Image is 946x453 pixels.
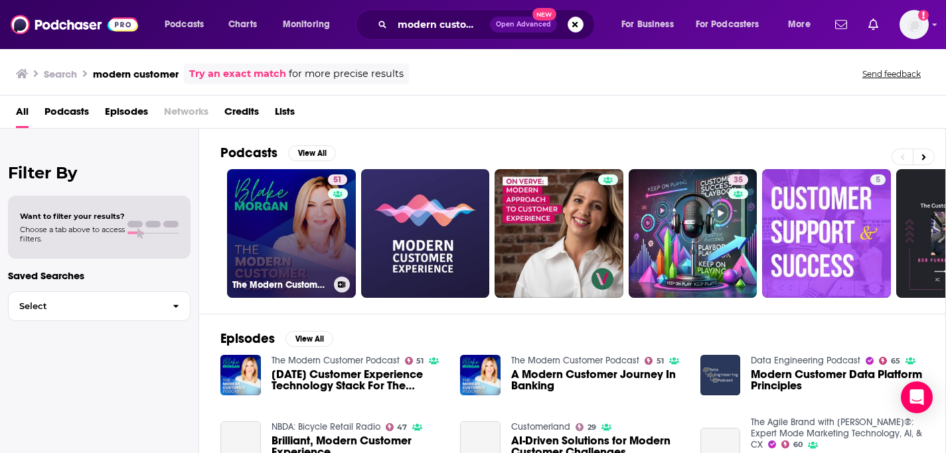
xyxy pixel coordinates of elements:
span: Choose a tab above to access filters. [20,225,125,243]
h3: modern customer [93,68,179,80]
button: open menu [779,14,827,35]
img: User Profile [900,10,929,39]
span: Logged in as biancagorospe [900,10,929,39]
span: 65 [891,358,900,364]
a: The Modern Customer Podcast [511,355,639,366]
a: Today's Customer Experience Technology Stack For The Modern Customer [272,369,445,391]
span: New [532,8,556,21]
button: open menu [155,14,221,35]
a: 5 [870,174,886,185]
span: Want to filter your results? [20,212,125,221]
a: NBDA: Bicycle Retail Radio [272,421,380,432]
div: Open Intercom Messenger [901,381,933,413]
span: 51 [657,358,664,364]
span: Podcasts [165,15,204,34]
a: 51The Modern Customer Podcast [227,169,356,298]
button: Show profile menu [900,10,929,39]
a: 51 [645,357,664,365]
a: 29 [576,423,596,431]
span: for more precise results [289,66,404,82]
span: 60 [793,442,803,448]
button: open menu [274,14,347,35]
a: 65 [879,357,900,365]
a: The Agile Brand with Greg Kihlström®: Expert Mode Marketing Technology, AI, & CX [751,417,922,450]
a: 51 [328,174,347,185]
a: Podcasts [44,101,89,128]
p: Saved Searches [8,269,191,282]
h3: Search [44,68,77,80]
a: Charts [220,14,265,35]
a: A Modern Customer Journey In Banking [511,369,684,391]
span: [DATE] Customer Experience Technology Stack For The Modern Customer [272,369,445,391]
a: All [16,101,29,128]
h2: Podcasts [220,145,277,161]
a: 35 [728,174,748,185]
a: 47 [386,423,408,431]
a: Credits [224,101,259,128]
a: 35 [629,169,757,298]
input: Search podcasts, credits, & more... [392,14,490,35]
img: Podchaser - Follow, Share and Rate Podcasts [11,12,138,37]
span: Open Advanced [496,21,551,28]
a: 51 [405,357,424,365]
span: Charts [228,15,257,34]
span: 47 [397,424,407,430]
a: 5 [762,169,891,298]
img: Today's Customer Experience Technology Stack For The Modern Customer [220,355,261,395]
img: Modern Customer Data Platform Principles [700,355,741,395]
button: Open AdvancedNew [490,17,557,32]
span: 35 [734,174,743,187]
span: Networks [164,101,208,128]
button: open menu [612,14,690,35]
a: Episodes [105,101,148,128]
h2: Episodes [220,330,275,347]
button: Send feedback [858,68,925,80]
div: Search podcasts, credits, & more... [368,9,607,40]
span: 5 [876,174,880,187]
span: For Podcasters [696,15,759,34]
button: Select [8,291,191,321]
a: EpisodesView All [220,330,333,347]
button: View All [288,145,336,161]
span: More [788,15,811,34]
span: 51 [333,174,342,187]
a: The Modern Customer Podcast [272,355,400,366]
a: Customerland [511,421,570,432]
svg: Add a profile image [918,10,929,21]
a: Show notifications dropdown [830,13,852,36]
button: open menu [687,14,779,35]
a: Try an exact match [189,66,286,82]
span: Monitoring [283,15,330,34]
a: PodcastsView All [220,145,336,161]
span: 51 [416,358,424,364]
a: Modern Customer Data Platform Principles [751,369,924,391]
a: 60 [781,440,803,448]
span: Select [9,302,162,310]
h2: Filter By [8,163,191,182]
h3: The Modern Customer Podcast [232,279,329,291]
img: A Modern Customer Journey In Banking [460,355,501,395]
span: 29 [588,424,596,430]
span: For Business [621,15,674,34]
button: View All [285,331,333,347]
a: Lists [275,101,295,128]
a: Data Engineering Podcast [751,355,860,366]
a: Show notifications dropdown [863,13,884,36]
